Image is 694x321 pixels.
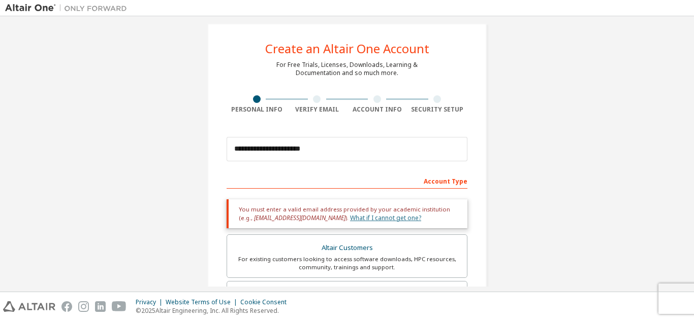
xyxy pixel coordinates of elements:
img: youtube.svg [112,301,127,312]
a: What if I cannot get one? [350,213,421,222]
div: Verify Email [287,105,348,114]
img: linkedin.svg [95,301,106,312]
div: Account Info [347,105,407,114]
div: You must enter a valid email address provided by your academic institution (e.g., ). [227,199,467,228]
div: For existing customers looking to access software downloads, HPC resources, community, trainings ... [233,255,461,271]
div: Security Setup [407,105,468,114]
span: [EMAIL_ADDRESS][DOMAIN_NAME] [254,213,345,222]
div: For Free Trials, Licenses, Downloads, Learning & Documentation and so much more. [276,61,418,77]
div: Cookie Consent [240,298,293,306]
div: Altair Customers [233,241,461,255]
img: altair_logo.svg [3,301,55,312]
div: Website Terms of Use [166,298,240,306]
div: Create an Altair One Account [265,43,429,55]
p: © 2025 Altair Engineering, Inc. All Rights Reserved. [136,306,293,315]
img: Altair One [5,3,132,13]
div: Account Type [227,172,467,189]
img: facebook.svg [61,301,72,312]
div: Privacy [136,298,166,306]
img: instagram.svg [78,301,89,312]
div: Personal Info [227,105,287,114]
